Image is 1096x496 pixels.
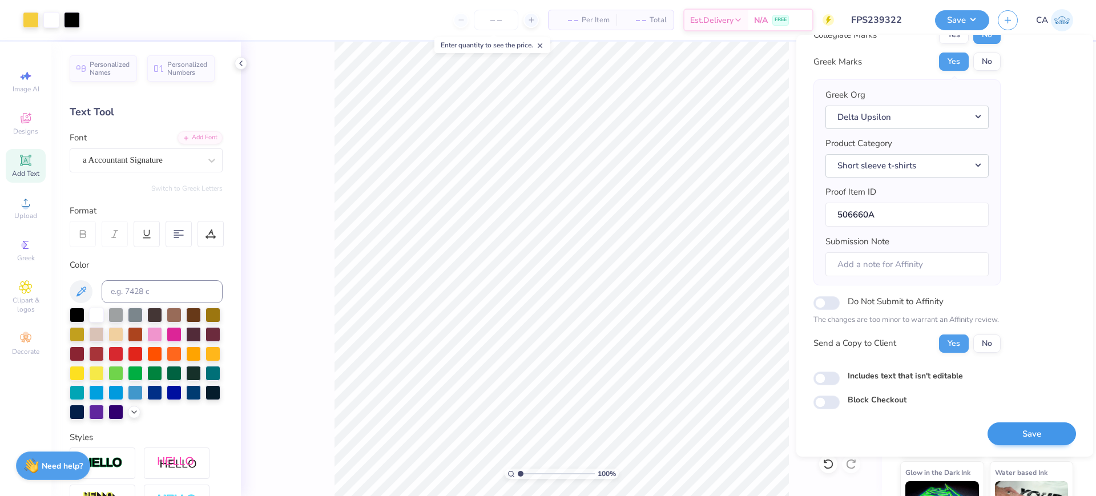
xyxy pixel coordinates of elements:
[825,88,865,102] label: Greek Org
[905,466,970,478] span: Glow in the Dark Ink
[813,314,1001,326] p: The changes are too minor to warrant an Affinity review.
[555,14,578,26] span: – –
[598,469,616,479] span: 100 %
[650,14,667,26] span: Total
[825,252,989,277] input: Add a note for Affinity
[973,334,1001,353] button: No
[157,456,197,470] img: Shadow
[167,61,208,76] span: Personalized Numbers
[17,253,35,263] span: Greek
[12,347,39,356] span: Decorate
[848,370,963,382] label: Includes text that isn't editable
[813,337,896,350] div: Send a Copy to Client
[813,55,862,68] div: Greek Marks
[12,169,39,178] span: Add Text
[825,235,889,248] label: Submission Note
[775,16,787,24] span: FREE
[582,14,610,26] span: Per Item
[754,14,768,26] span: N/A
[848,394,906,406] label: Block Checkout
[973,26,1001,44] button: No
[83,457,123,470] img: Stroke
[1051,9,1073,31] img: Chollene Anne Aranda
[151,184,223,193] button: Switch to Greek Letters
[939,334,969,353] button: Yes
[13,127,38,136] span: Designs
[42,461,83,471] strong: Need help?
[14,211,37,220] span: Upload
[178,131,223,144] div: Add Font
[90,61,130,76] span: Personalized Names
[843,9,926,31] input: Untitled Design
[988,422,1076,446] button: Save
[825,154,989,178] button: Short sleeve t-shirts
[973,53,1001,71] button: No
[825,186,876,199] label: Proof Item ID
[848,294,944,309] label: Do Not Submit to Affinity
[70,131,87,144] label: Font
[70,259,223,272] div: Color
[70,431,223,444] div: Styles
[825,106,989,129] button: Delta Upsilon
[825,137,892,150] label: Product Category
[935,10,989,30] button: Save
[1036,9,1073,31] a: CA
[102,280,223,303] input: e.g. 7428 c
[939,26,969,44] button: Yes
[995,466,1047,478] span: Water based Ink
[690,14,734,26] span: Est. Delivery
[623,14,646,26] span: – –
[939,53,969,71] button: Yes
[434,37,550,53] div: Enter quantity to see the price.
[813,29,877,42] div: Collegiate Marks
[6,296,46,314] span: Clipart & logos
[474,10,518,30] input: – –
[70,104,223,120] div: Text Tool
[70,204,224,217] div: Format
[13,84,39,94] span: Image AI
[1036,14,1048,27] span: CA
